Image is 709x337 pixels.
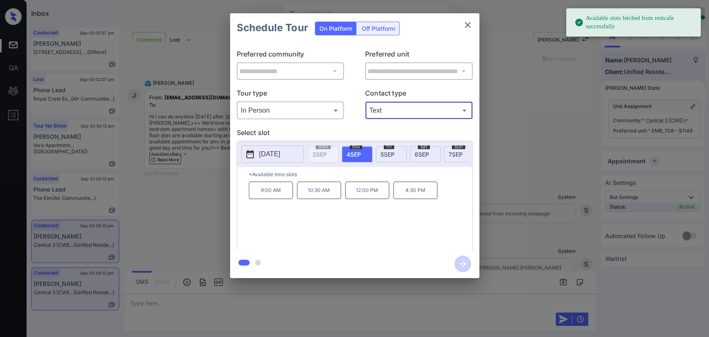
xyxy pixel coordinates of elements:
p: Contact type [365,88,473,101]
div: Available slots fetched from rentcafe successfully [574,11,694,34]
div: Off Platform [358,22,399,35]
button: btn-next [449,253,476,275]
p: *Available time slots [249,167,472,182]
span: fri [384,144,394,149]
p: 4:30 PM [393,182,437,199]
div: date-select [410,146,441,162]
span: 7 SEP [449,151,463,158]
p: 10:30 AM [297,182,341,199]
span: sun [452,144,465,149]
p: [DATE] [259,149,280,159]
div: date-select [342,146,373,162]
p: 9:00 AM [249,182,293,199]
h2: Schedule Tour [230,13,315,42]
div: In Person [239,103,342,117]
div: Text [367,103,471,117]
p: 12:00 PM [345,182,389,199]
span: 5 SEP [380,151,395,158]
p: Preferred community [237,49,344,62]
p: Tour type [237,88,344,101]
span: sat [418,144,430,149]
p: Preferred unit [365,49,473,62]
div: date-select [444,146,475,162]
span: 4 SEP [346,151,361,158]
div: date-select [376,146,407,162]
div: On Platform [315,22,356,35]
button: close [459,17,476,33]
span: thu [350,144,362,149]
span: 6 SEP [415,151,429,158]
button: [DATE] [241,145,304,163]
p: Select slot [237,128,473,141]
